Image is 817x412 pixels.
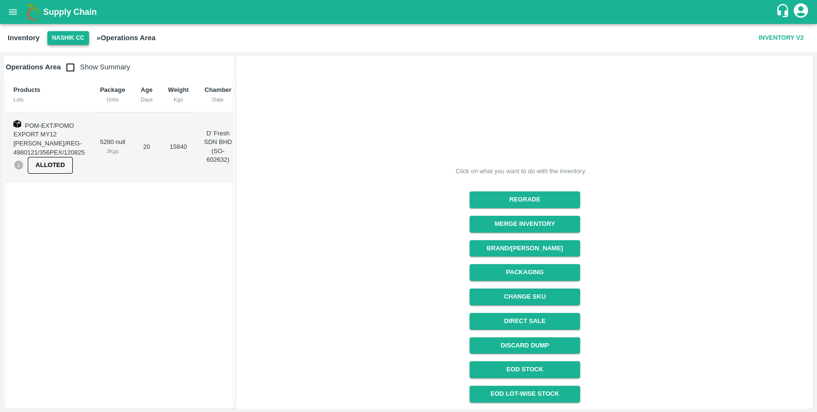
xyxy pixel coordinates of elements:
button: Merge Inventory [470,216,580,233]
div: Days [141,95,153,104]
div: account of current user [792,2,809,22]
div: customer-support [775,3,792,21]
b: Weight [168,86,189,93]
a: EOD Stock [470,361,580,378]
p: D’ Fresh SDN BHD (SO-602632) [204,129,232,165]
b: Supply Chain [43,7,97,17]
div: Click on what you want to do with the inventory. [456,167,586,176]
button: open drawer [2,1,24,23]
b: Age [141,86,153,93]
a: Supply Chain [43,5,775,19]
button: Direct Sale [470,313,580,330]
span: POM-EXT/POMO EXPORT MY12 [PERSON_NAME]/REG-4980121/356PEX/120825 [13,122,85,156]
b: Operations Area [6,63,61,71]
td: 20 [133,112,160,182]
b: Chamber [204,86,231,93]
div: Date [204,95,232,104]
button: Inventory V2 [755,30,807,46]
button: Packaging [470,264,580,281]
div: Kgs [168,95,189,104]
img: logo [24,2,43,22]
button: Brand/[PERSON_NAME] [470,240,580,257]
b: Package [100,86,125,93]
b: Inventory [8,34,40,42]
button: Regrade [470,191,580,208]
img: box [13,120,21,128]
span: Show Summary [61,63,130,71]
div: Lots [13,95,85,104]
div: Units [100,95,125,104]
button: Select DC [47,31,89,45]
span: 15840 [170,143,187,150]
b: Products [13,86,40,93]
div: 5280 null [100,138,125,156]
div: 3 Kgs [100,147,125,156]
b: » Operations Area [97,34,156,42]
button: Change SKU [470,289,580,305]
button: Discard Dump [470,337,580,354]
a: EOD Lot-wise Stock [470,386,580,402]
